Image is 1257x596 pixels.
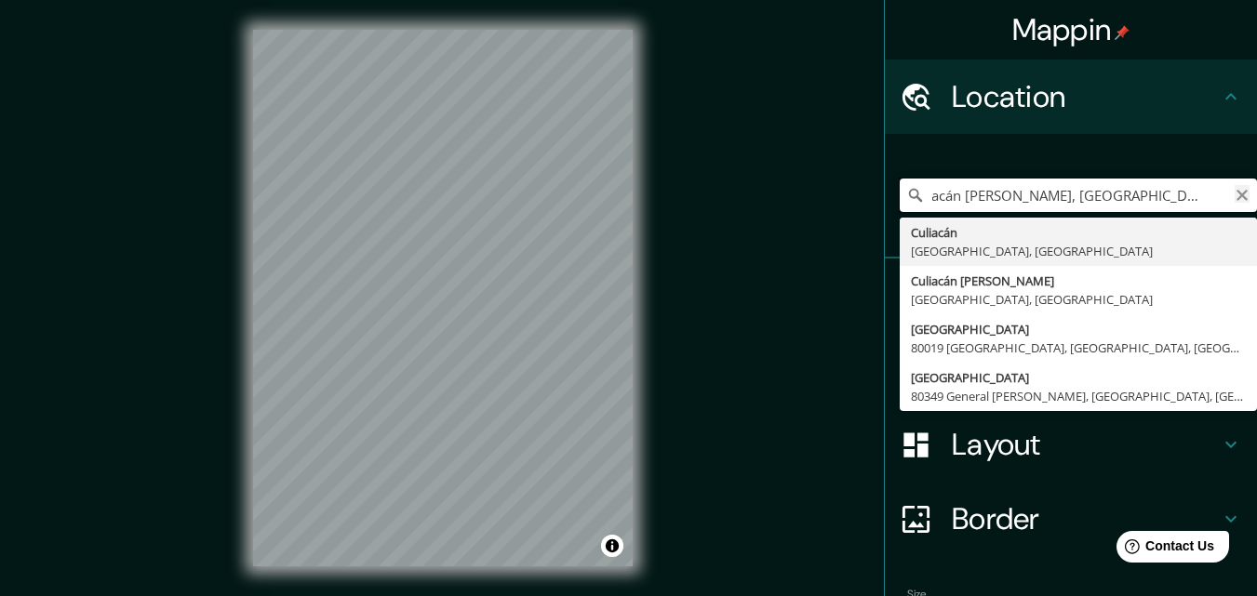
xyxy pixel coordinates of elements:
[911,223,1246,242] div: Culiacán
[885,258,1257,333] div: Pins
[253,30,633,566] canvas: Map
[601,535,623,557] button: Toggle attribution
[1012,11,1130,48] h4: Mappin
[911,242,1246,260] div: [GEOGRAPHIC_DATA], [GEOGRAPHIC_DATA]
[1115,25,1130,40] img: pin-icon.png
[952,500,1220,537] h4: Border
[900,179,1257,212] input: Pick your city or area
[911,368,1246,387] div: [GEOGRAPHIC_DATA]
[1235,185,1250,203] button: Clear
[911,320,1246,338] div: [GEOGRAPHIC_DATA]
[952,426,1220,463] h4: Layout
[911,338,1246,357] div: 80019 [GEOGRAPHIC_DATA], [GEOGRAPHIC_DATA], [GEOGRAPHIC_DATA]
[952,78,1220,115] h4: Location
[885,60,1257,134] div: Location
[885,333,1257,407] div: Style
[911,272,1246,290] div: Culiacán [PERSON_NAME]
[1091,523,1237,576] iframe: Help widget launcher
[885,407,1257,482] div: Layout
[911,290,1246,309] div: [GEOGRAPHIC_DATA], [GEOGRAPHIC_DATA]
[885,482,1257,556] div: Border
[911,387,1246,405] div: 80349 General [PERSON_NAME], [GEOGRAPHIC_DATA], [GEOGRAPHIC_DATA]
